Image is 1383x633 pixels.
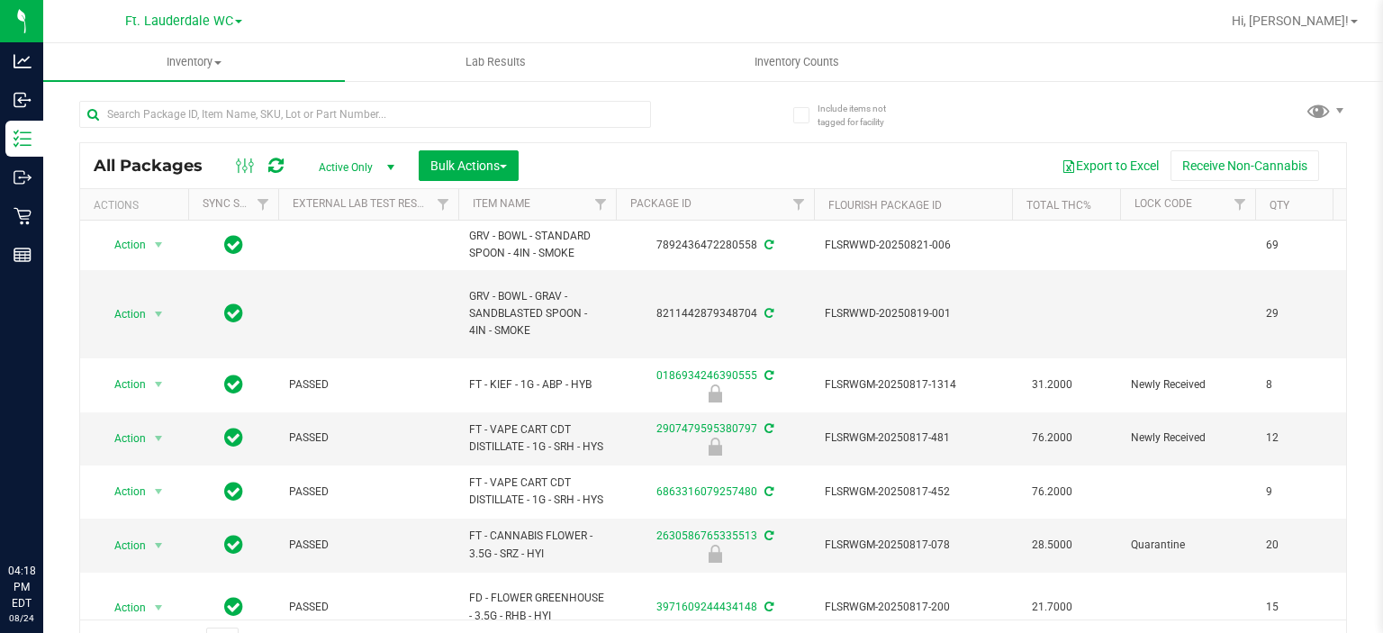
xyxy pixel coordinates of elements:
[1131,537,1244,554] span: Quarantine
[825,305,1001,322] span: FLSRWWD-20250819-001
[656,422,757,435] a: 2907479595380797
[94,156,221,176] span: All Packages
[148,302,170,327] span: select
[14,52,32,70] inline-svg: Analytics
[825,430,1001,447] span: FLSRWGM-20250817-481
[148,479,170,504] span: select
[148,372,170,397] span: select
[98,426,147,451] span: Action
[469,376,605,393] span: FT - KIEF - 1G - ABP - HYB
[148,426,170,451] span: select
[656,529,757,542] a: 2630586765335513
[289,376,447,393] span: PASSED
[14,130,32,148] inline-svg: Inventory
[1266,537,1334,554] span: 20
[224,425,243,450] span: In Sync
[469,421,605,456] span: FT - VAPE CART CDT DISTILLATE - 1G - SRH - HYS
[1131,376,1244,393] span: Newly Received
[148,533,170,558] span: select
[630,197,691,210] a: Package ID
[613,545,817,563] div: Quarantine
[98,302,147,327] span: Action
[419,150,519,181] button: Bulk Actions
[762,529,773,542] span: Sync from Compliance System
[430,158,507,173] span: Bulk Actions
[289,599,447,616] span: PASSED
[825,599,1001,616] span: FLSRWGM-20250817-200
[469,475,605,509] span: FT - VAPE CART CDT DISTILLATE - 1G - SRH - HYS
[148,595,170,620] span: select
[656,601,757,613] a: 3971609244434148
[1131,430,1244,447] span: Newly Received
[18,489,72,543] iframe: Resource center
[14,207,32,225] inline-svg: Retail
[762,485,773,498] span: Sync from Compliance System
[345,43,646,81] a: Lab Results
[762,369,773,382] span: Sync from Compliance System
[1171,150,1319,181] button: Receive Non-Cannabis
[125,14,233,29] span: Ft. Lauderdale WC
[98,479,147,504] span: Action
[828,199,942,212] a: Flourish Package ID
[613,237,817,254] div: 7892436472280558
[94,199,181,212] div: Actions
[1232,14,1349,28] span: Hi, [PERSON_NAME]!
[224,372,243,397] span: In Sync
[469,228,605,262] span: GRV - BOWL - STANDARD SPOON - 4IN - SMOKE
[762,307,773,320] span: Sync from Compliance System
[429,189,458,220] a: Filter
[818,102,908,129] span: Include items not tagged for facility
[14,91,32,109] inline-svg: Inbound
[1134,197,1192,210] a: Lock Code
[289,484,447,501] span: PASSED
[1023,532,1081,558] span: 28.5000
[762,601,773,613] span: Sync from Compliance System
[825,376,1001,393] span: FLSRWGM-20250817-1314
[224,479,243,504] span: In Sync
[469,590,605,624] span: FD - FLOWER GREENHOUSE - 3.5G - RHB - HYI
[224,232,243,258] span: In Sync
[98,595,147,620] span: Action
[656,369,757,382] a: 0186934246390555
[586,189,616,220] a: Filter
[1266,599,1334,616] span: 15
[224,594,243,619] span: In Sync
[825,484,1001,501] span: FLSRWGM-20250817-452
[762,239,773,251] span: Sync from Compliance System
[203,197,272,210] a: Sync Status
[1266,430,1334,447] span: 12
[646,43,948,81] a: Inventory Counts
[98,372,147,397] span: Action
[224,301,243,326] span: In Sync
[43,43,345,81] a: Inventory
[1023,479,1081,505] span: 76.2000
[289,537,447,554] span: PASSED
[43,54,345,70] span: Inventory
[8,611,35,625] p: 08/24
[98,232,147,258] span: Action
[1266,376,1334,393] span: 8
[1023,372,1081,398] span: 31.2000
[1266,237,1334,254] span: 69
[825,537,1001,554] span: FLSRWGM-20250817-078
[1050,150,1171,181] button: Export to Excel
[79,101,651,128] input: Search Package ID, Item Name, SKU, Lot or Part Number...
[825,237,1001,254] span: FLSRWWD-20250821-006
[1225,189,1255,220] a: Filter
[293,197,434,210] a: External Lab Test Result
[14,168,32,186] inline-svg: Outbound
[1026,199,1091,212] a: Total THC%
[441,54,550,70] span: Lab Results
[613,438,817,456] div: Newly Received
[98,533,147,558] span: Action
[289,430,447,447] span: PASSED
[1266,484,1334,501] span: 9
[656,485,757,498] a: 6863316079257480
[473,197,530,210] a: Item Name
[1270,199,1289,212] a: Qty
[14,246,32,264] inline-svg: Reports
[1023,594,1081,620] span: 21.7000
[469,288,605,340] span: GRV - BOWL - GRAV - SANDBLASTED SPOON - 4IN - SMOKE
[784,189,814,220] a: Filter
[148,232,170,258] span: select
